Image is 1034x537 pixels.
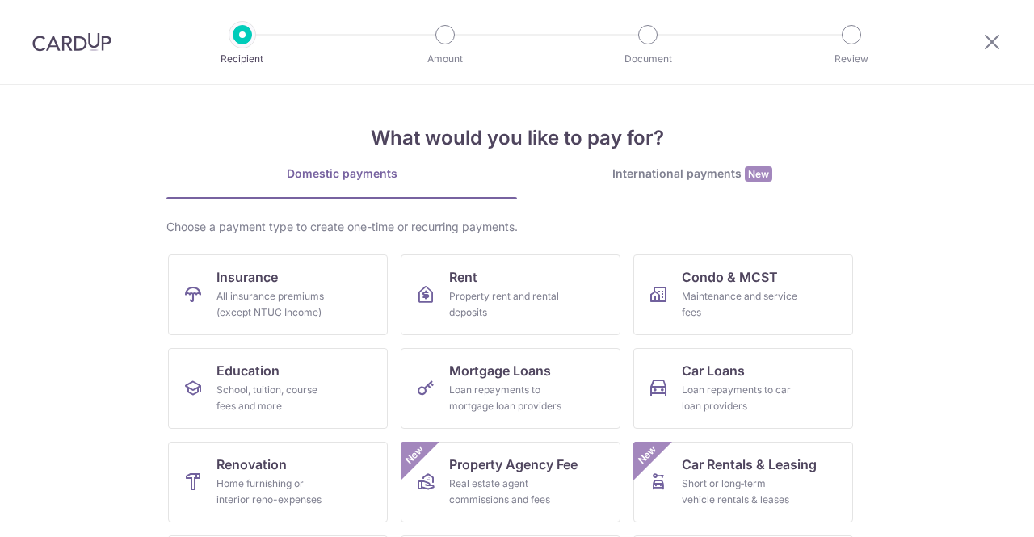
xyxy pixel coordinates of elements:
span: Rent [449,267,477,287]
div: Home furnishing or interior reno-expenses [216,476,333,508]
div: Property rent and rental deposits [449,288,565,321]
div: Short or long‑term vehicle rentals & leases [682,476,798,508]
div: Domestic payments [166,166,517,182]
span: Insurance [216,267,278,287]
span: Property Agency Fee [449,455,578,474]
span: Car Rentals & Leasing [682,455,817,474]
div: Maintenance and service fees [682,288,798,321]
h4: What would you like to pay for? [166,124,868,153]
a: RentProperty rent and rental deposits [401,254,620,335]
span: Car Loans [682,361,745,380]
p: Recipient [183,51,302,67]
span: New [745,166,772,182]
p: Review [792,51,911,67]
span: New [401,442,428,468]
a: RenovationHome furnishing or interior reno-expenses [168,442,388,522]
span: New [634,442,661,468]
span: Condo & MCST [682,267,778,287]
a: Mortgage LoansLoan repayments to mortgage loan providers [401,348,620,429]
div: Loan repayments to car loan providers [682,382,798,414]
img: CardUp [32,32,111,52]
a: Property Agency FeeReal estate agent commissions and feesNew [401,442,620,522]
div: Choose a payment type to create one-time or recurring payments. [166,219,868,235]
a: Condo & MCSTMaintenance and service fees [633,254,853,335]
div: School, tuition, course fees and more [216,382,333,414]
iframe: Opens a widget where you can find more information [931,489,1018,529]
div: All insurance premiums (except NTUC Income) [216,288,333,321]
span: Education [216,361,280,380]
div: Loan repayments to mortgage loan providers [449,382,565,414]
a: Car LoansLoan repayments to car loan providers [633,348,853,429]
div: Real estate agent commissions and fees [449,476,565,508]
p: Document [588,51,708,67]
a: Car Rentals & LeasingShort or long‑term vehicle rentals & leasesNew [633,442,853,522]
p: Amount [385,51,505,67]
span: Renovation [216,455,287,474]
div: International payments [517,166,868,182]
span: Mortgage Loans [449,361,551,380]
a: InsuranceAll insurance premiums (except NTUC Income) [168,254,388,335]
a: EducationSchool, tuition, course fees and more [168,348,388,429]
